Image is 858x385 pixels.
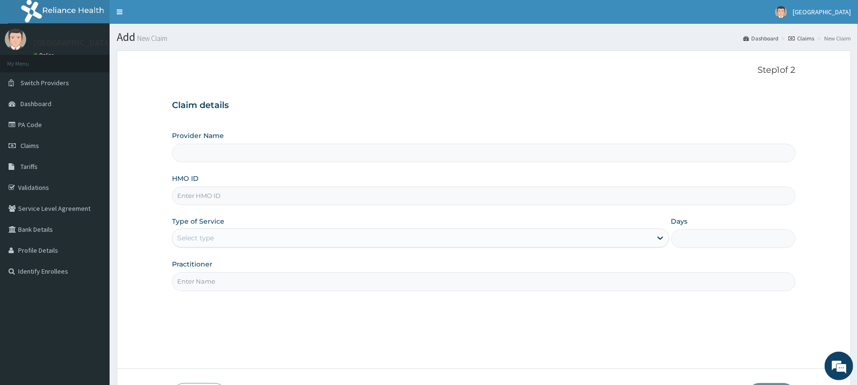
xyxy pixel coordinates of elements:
[20,79,69,87] span: Switch Providers
[172,272,795,291] input: Enter Name
[172,131,224,140] label: Provider Name
[20,141,39,150] span: Claims
[33,52,56,59] a: Online
[135,35,167,42] small: New Claim
[793,8,851,16] span: [GEOGRAPHIC_DATA]
[172,100,795,111] h3: Claim details
[5,29,26,50] img: User Image
[788,34,814,42] a: Claims
[172,174,199,183] label: HMO ID
[172,187,795,205] input: Enter HMO ID
[20,162,38,171] span: Tariffs
[743,34,778,42] a: Dashboard
[172,259,212,269] label: Practitioner
[172,65,795,76] p: Step 1 of 2
[20,99,51,108] span: Dashboard
[815,34,851,42] li: New Claim
[117,31,851,43] h1: Add
[775,6,787,18] img: User Image
[33,39,112,47] p: [GEOGRAPHIC_DATA]
[177,233,214,243] div: Select type
[671,217,688,226] label: Days
[172,217,224,226] label: Type of Service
